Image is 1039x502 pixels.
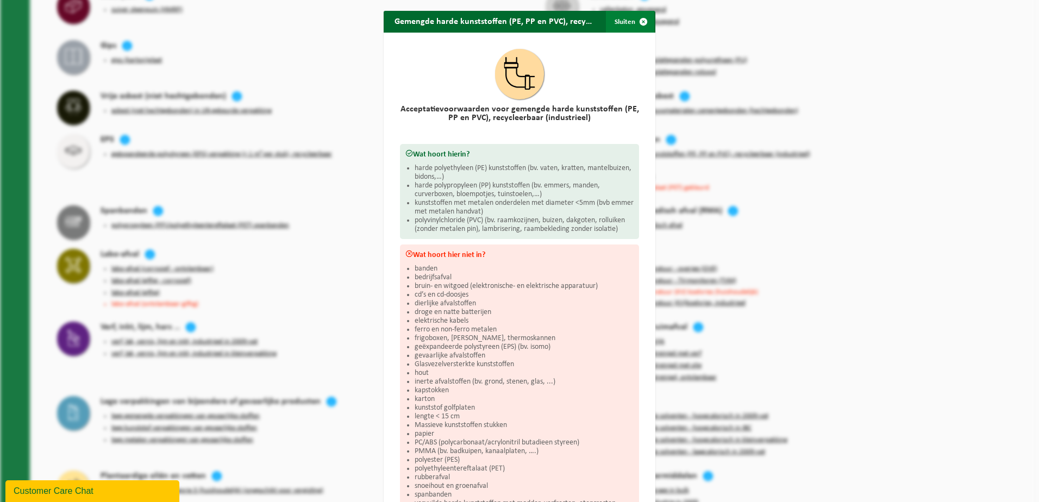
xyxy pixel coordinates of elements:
[415,199,634,216] li: kunststoffen met metalen onderdelen met diameter <5mm (bvb emmer met metalen handvat)
[415,181,634,199] li: harde polypropyleen (PP) kunststoffen (bv. emmers, manden, curverboxen, bloempotjes, tuinstoelen,…)
[384,11,604,32] h2: Gemengde harde kunststoffen (PE, PP en PVC), recycleerbaar (industrieel)
[415,291,634,299] li: cd’s en cd-doosjes
[415,378,634,386] li: inerte afvalstoffen (bv. grond, stenen, glas, ...)
[415,360,634,369] li: Glasvezelversterkte kunststoffen
[415,482,634,491] li: snoeihout en groenafval
[415,421,634,430] li: Massieve kunststoffen stukken
[415,216,634,234] li: polyvinylchloride (PVC) (bv. raamkozijnen, buizen, dakgoten, rolluiken (zonder metalen pin), lamb...
[415,369,634,378] li: hout
[405,250,634,259] h3: Wat hoort hier niet in?
[606,11,654,33] button: Sluiten
[415,386,634,395] li: kapstokken
[415,404,634,412] li: kunststof golfplaten
[415,317,634,325] li: elektrische kabels
[415,343,634,352] li: geëxpandeerde polystyreen (EPS) (bv. isomo)
[415,273,634,282] li: bedrijfsafval
[415,438,634,447] li: PC/ABS (polycarbonaat/acrylonitril butadieen styreen)
[415,265,634,273] li: banden
[415,282,634,291] li: bruin- en witgoed (elektronische- en elektrische apparatuur)
[415,456,634,465] li: polyester (PES)
[415,164,634,181] li: harde polyethyleen (PE) kunststoffen (bv. vaten, kratten, mantelbuizen, bidons,…)
[405,149,634,159] h3: Wat hoort hierin?
[415,299,634,308] li: dierlijke afvalstoffen
[415,473,634,482] li: rubberafval
[415,334,634,343] li: frigoboxen, [PERSON_NAME], thermoskannen
[415,325,634,334] li: ferro en non-ferro metalen
[5,478,181,502] iframe: chat widget
[415,430,634,438] li: papier
[415,352,634,360] li: gevaarlijke afvalstoffen
[400,105,639,122] h2: Acceptatievoorwaarden voor gemengde harde kunststoffen (PE, PP en PVC), recycleerbaar (industrieel)
[415,308,634,317] li: droge en natte batterijen
[415,491,634,499] li: spanbanden
[415,412,634,421] li: lengte < 15 cm
[415,395,634,404] li: karton
[415,447,634,456] li: PMMA (bv. badkuipen, kanaalplaten, ….)
[415,465,634,473] li: polyethyleentereftalaat (PET)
